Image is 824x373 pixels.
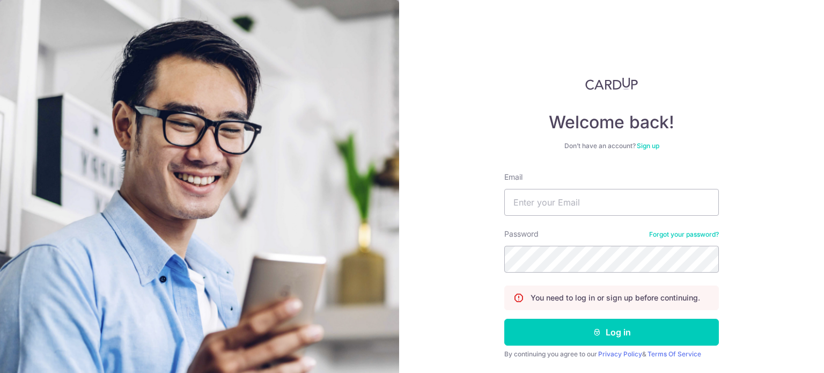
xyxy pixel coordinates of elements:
button: Log in [504,319,719,346]
p: You need to log in or sign up before continuing. [531,292,700,303]
label: Email [504,172,523,182]
label: Password [504,229,539,239]
h4: Welcome back! [504,112,719,133]
a: Terms Of Service [648,350,701,358]
a: Sign up [637,142,659,150]
img: CardUp Logo [585,77,638,90]
a: Forgot your password? [649,230,719,239]
div: Don’t have an account? [504,142,719,150]
input: Enter your Email [504,189,719,216]
a: Privacy Policy [598,350,642,358]
div: By continuing you agree to our & [504,350,719,359]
